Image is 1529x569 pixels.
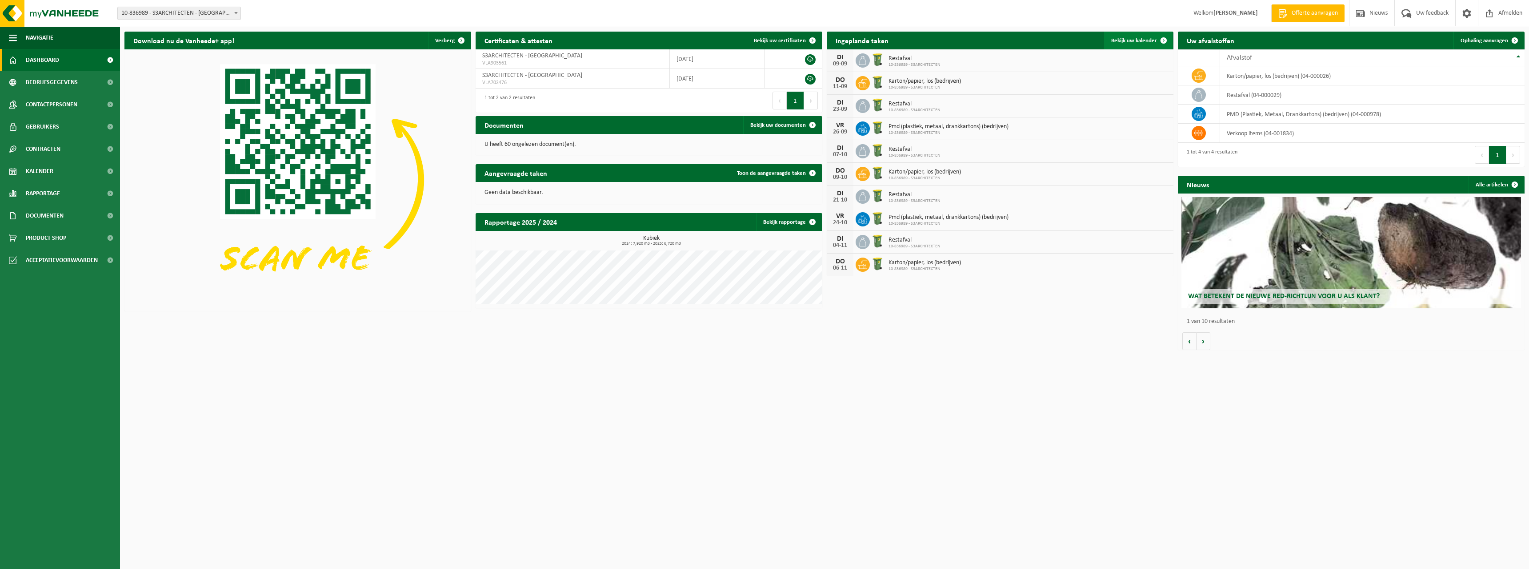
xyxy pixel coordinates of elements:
div: 24-10 [831,220,849,226]
a: Ophaling aanvragen [1453,32,1524,49]
button: 1 [1489,146,1506,164]
span: Karton/papier, los (bedrijven) [889,259,961,266]
h2: Aangevraagde taken [476,164,556,182]
div: 1 tot 4 van 4 resultaten [1182,145,1237,165]
span: 10-836989 - S3ARCHITECTEN [889,198,940,204]
a: Alle artikelen [1469,176,1524,194]
a: Offerte aanvragen [1271,4,1345,22]
div: 07-10 [831,152,849,158]
img: WB-0240-HPE-GN-50 [870,143,885,158]
span: Pmd (plastiek, metaal, drankkartons) (bedrijven) [889,123,1009,130]
span: Restafval [889,237,940,244]
span: Offerte aanvragen [1289,9,1340,18]
span: Dashboard [26,49,59,71]
td: restafval (04-000029) [1220,85,1525,105]
div: DO [831,77,849,84]
div: DO [831,258,849,265]
span: Product Shop [26,227,66,249]
div: 11-09 [831,84,849,90]
div: DI [831,145,849,152]
div: DO [831,167,849,174]
a: Bekijk uw documenten [743,116,821,134]
h2: Documenten [476,116,532,133]
img: WB-0240-HPE-GN-50 [870,52,885,67]
div: 1 tot 2 van 2 resultaten [480,91,535,110]
span: Bekijk uw documenten [750,122,806,128]
img: WB-0240-HPE-GN-50 [870,75,885,90]
span: Ophaling aanvragen [1461,38,1508,44]
span: Restafval [889,191,940,198]
div: VR [831,213,849,220]
span: Rapportage [26,182,60,205]
img: WB-0240-HPE-GN-50 [870,256,885,271]
div: DI [831,99,849,106]
h2: Uw afvalstoffen [1178,32,1243,49]
img: WB-0240-HPE-GN-50 [870,120,885,135]
button: Previous [773,92,787,109]
span: Gebruikers [26,116,59,138]
span: Acceptatievoorwaarden [26,249,98,271]
span: VLA702476 [482,79,663,86]
span: 10-836989 - S3ARCHITECTEN [889,153,940,158]
h2: Nieuws [1178,176,1218,193]
span: Wat betekent de nieuwe RED-richtlijn voor u als klant? [1188,293,1380,300]
button: Next [804,92,818,109]
span: 10-836989 - S3ARCHITECTEN [889,85,961,90]
span: 2024: 7,920 m3 - 2025: 6,720 m3 [480,242,822,246]
div: DI [831,190,849,197]
div: VR [831,122,849,129]
span: Afvalstof [1227,54,1252,61]
a: Wat betekent de nieuwe RED-richtlijn voor u als klant? [1181,197,1521,308]
button: Vorige [1182,332,1197,350]
span: 10-836989 - S3ARCHITECTEN - MECHELEN [117,7,241,20]
img: WB-0240-HPE-GN-50 [870,165,885,181]
span: S3ARCHITECTEN - [GEOGRAPHIC_DATA] [482,52,582,59]
div: DI [831,235,849,242]
img: WB-0240-HPE-GN-50 [870,211,885,226]
div: 04-11 [831,242,849,249]
button: Verberg [428,32,470,49]
td: karton/papier, los (bedrijven) (04-000026) [1220,66,1525,85]
a: Toon de aangevraagde taken [730,164,821,182]
img: WB-0240-HPE-GN-50 [870,188,885,203]
span: 10-836989 - S3ARCHITECTEN [889,221,1009,226]
div: DI [831,54,849,61]
a: Bekijk rapportage [756,213,821,231]
button: Previous [1475,146,1489,164]
h2: Rapportage 2025 / 2024 [476,213,566,230]
div: 09-09 [831,61,849,67]
span: VLA903561 [482,60,663,67]
span: Karton/papier, los (bedrijven) [889,78,961,85]
td: verkoop items (04-001834) [1220,124,1525,143]
h2: Download nu de Vanheede+ app! [124,32,243,49]
span: Karton/papier, los (bedrijven) [889,169,961,176]
h3: Kubiek [480,235,822,246]
span: Contracten [26,138,60,160]
span: S3ARCHITECTEN - [GEOGRAPHIC_DATA] [482,72,582,79]
td: [DATE] [670,69,764,89]
div: 26-09 [831,129,849,135]
span: 10-836989 - S3ARCHITECTEN [889,176,961,181]
td: [DATE] [670,49,764,69]
span: 10-836989 - S3ARCHITECTEN [889,244,940,249]
div: 09-10 [831,174,849,181]
button: Volgende [1197,332,1210,350]
span: Restafval [889,146,940,153]
span: Restafval [889,101,940,108]
button: 1 [787,92,804,109]
td: PMD (Plastiek, Metaal, Drankkartons) (bedrijven) (04-000978) [1220,105,1525,124]
span: Kalender [26,160,53,182]
span: Navigatie [26,27,53,49]
span: Toon de aangevraagde taken [737,170,806,176]
p: 1 van 10 resultaten [1187,319,1520,325]
button: Next [1506,146,1520,164]
span: Pmd (plastiek, metaal, drankkartons) (bedrijven) [889,214,1009,221]
span: 10-836989 - S3ARCHITECTEN - MECHELEN [118,7,240,20]
span: Bekijk uw certificaten [754,38,806,44]
div: 06-11 [831,265,849,271]
span: Contactpersonen [26,93,77,116]
img: WB-0240-HPE-GN-50 [870,234,885,249]
h2: Ingeplande taken [827,32,897,49]
img: WB-0240-HPE-GN-50 [870,97,885,113]
span: 10-836989 - S3ARCHITECTEN [889,266,961,272]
